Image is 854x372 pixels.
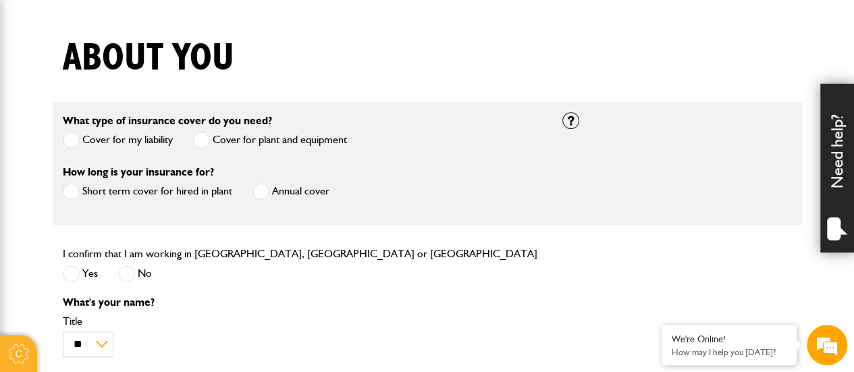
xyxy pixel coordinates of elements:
[820,84,854,253] div: Need help?
[252,183,329,200] label: Annual cover
[63,316,542,327] label: Title
[184,284,245,302] em: Start Chat
[63,183,232,200] label: Short term cover for hired in plant
[672,334,786,345] div: We're Online!
[70,76,227,93] div: Chat with us now
[18,165,246,194] input: Enter your email address
[23,75,57,94] img: d_20077148190_company_1631870298795_20077148190
[63,115,272,126] label: What type of insurance cover do you need?
[63,132,173,149] label: Cover for my liability
[63,297,542,308] p: What's your name?
[193,132,347,149] label: Cover for plant and equipment
[63,36,234,81] h1: About you
[18,125,246,155] input: Enter your last name
[18,205,246,234] input: Enter your phone number
[118,265,152,282] label: No
[63,167,214,178] label: How long is your insurance for?
[63,265,98,282] label: Yes
[672,347,786,357] p: How may I help you today?
[63,248,537,259] label: I confirm that I am working in [GEOGRAPHIC_DATA], [GEOGRAPHIC_DATA] or [GEOGRAPHIC_DATA]
[221,7,254,39] div: Minimize live chat window
[18,244,246,292] textarea: Type your message and hit 'Enter'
